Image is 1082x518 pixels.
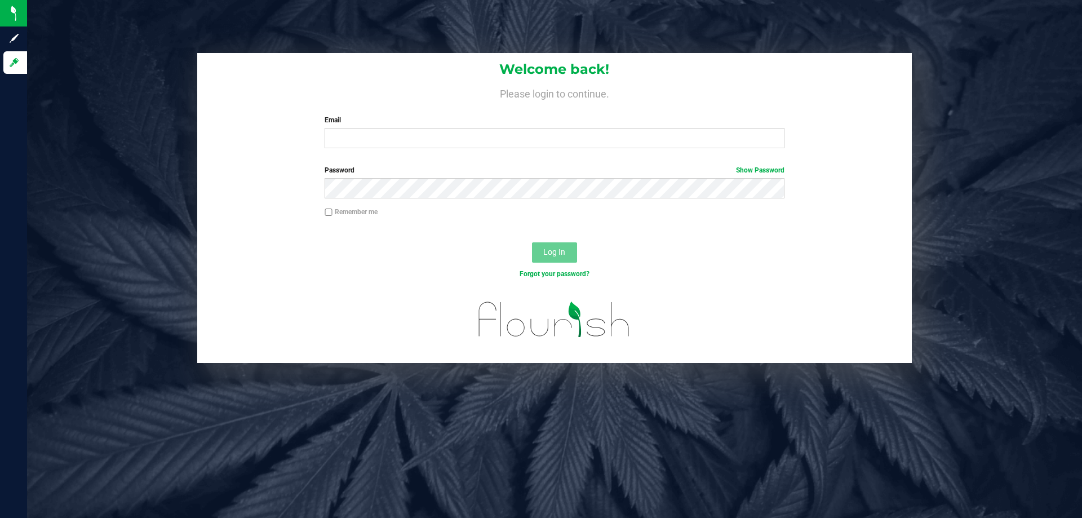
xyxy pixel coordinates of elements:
[8,57,20,68] inline-svg: Log in
[543,247,565,256] span: Log In
[465,291,644,348] img: flourish_logo.svg
[197,86,912,99] h4: Please login to continue.
[325,115,784,125] label: Email
[325,209,332,216] input: Remember me
[8,33,20,44] inline-svg: Sign up
[325,166,354,174] span: Password
[520,270,589,278] a: Forgot your password?
[325,207,378,217] label: Remember me
[197,62,912,77] h1: Welcome back!
[532,242,577,263] button: Log In
[736,166,784,174] a: Show Password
